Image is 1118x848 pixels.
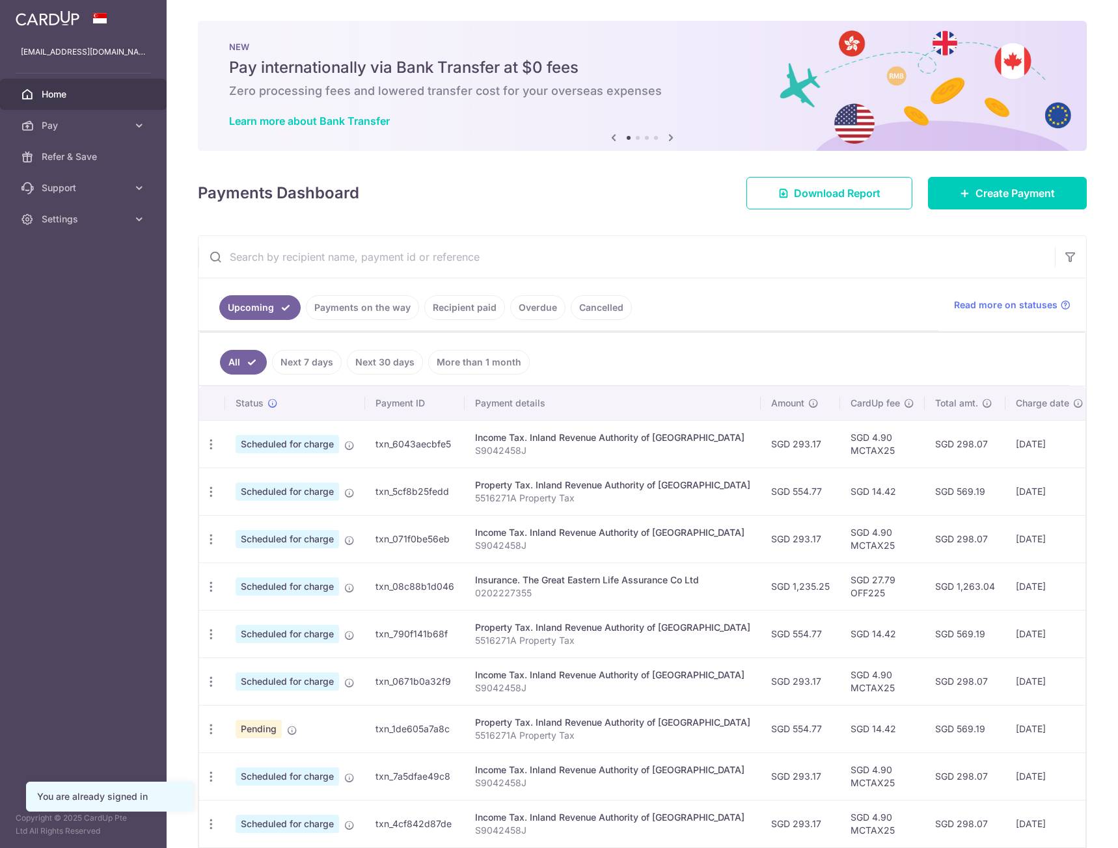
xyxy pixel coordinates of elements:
td: SGD 293.17 [761,800,840,847]
td: SGD 298.07 [925,752,1005,800]
td: SGD 4.90 MCTAX25 [840,420,925,468]
a: More than 1 month [428,350,530,375]
td: SGD 554.77 [761,610,840,657]
td: SGD 293.17 [761,420,840,468]
span: Scheduled for charge [236,530,339,548]
td: [DATE] [1005,752,1094,800]
td: [DATE] [1005,657,1094,705]
th: Payment ID [365,386,465,420]
span: Total amt. [935,397,978,410]
td: [DATE] [1005,800,1094,847]
a: Next 7 days [272,350,342,375]
td: SGD 298.07 [925,800,1005,847]
td: SGD 554.77 [761,468,840,515]
span: Scheduled for charge [236,767,339,786]
a: Next 30 days [347,350,423,375]
p: S9042458J [475,539,750,552]
div: Property Tax. Inland Revenue Authority of [GEOGRAPHIC_DATA] [475,716,750,729]
a: Learn more about Bank Transfer [229,114,390,127]
span: Scheduled for charge [236,435,339,453]
td: SGD 4.90 MCTAX25 [840,657,925,705]
span: Pay [42,119,128,132]
td: txn_4cf842d87de [365,800,465,847]
td: [DATE] [1005,420,1094,468]
span: Home [42,88,128,101]
td: txn_1de605a7a8c [365,705,465,752]
iframe: Opens a widget where you can find more information [1035,809,1105,841]
span: Support [42,181,128,194]
td: SGD 14.42 [840,468,925,515]
p: 5516271A Property Tax [475,634,750,647]
td: SGD 1,235.25 [761,563,840,610]
p: 0202227355 [475,587,750,600]
td: txn_08c88b1d046 [365,563,465,610]
td: SGD 4.90 MCTAX25 [840,800,925,847]
a: Upcoming [219,295,301,320]
td: SGD 4.90 MCTAX25 [840,515,925,563]
td: SGD 27.79 OFF225 [840,563,925,610]
td: SGD 554.77 [761,705,840,752]
div: Insurance. The Great Eastern Life Assurance Co Ltd [475,574,750,587]
span: Scheduled for charge [236,577,339,596]
td: SGD 4.90 MCTAX25 [840,752,925,800]
span: Read more on statuses [954,298,1057,311]
p: 5516271A Property Tax [475,492,750,505]
span: Scheduled for charge [236,483,339,501]
a: Overdue [510,295,566,320]
a: All [220,350,267,375]
img: CardUp [16,10,79,26]
p: [EMAIL_ADDRESS][DOMAIN_NAME] [21,46,146,59]
td: [DATE] [1005,610,1094,657]
th: Payment details [465,386,761,420]
div: Income Tax. Inland Revenue Authority of [GEOGRAPHIC_DATA] [475,811,750,824]
div: You are already signed in [37,790,182,803]
td: txn_0671b0a32f9 [365,657,465,705]
td: SGD 569.19 [925,468,1005,515]
td: SGD 298.07 [925,657,1005,705]
a: Cancelled [571,295,632,320]
p: S9042458J [475,776,750,789]
a: Download Report [746,177,912,209]
p: S9042458J [475,444,750,457]
div: Income Tax. Inland Revenue Authority of [GEOGRAPHIC_DATA] [475,431,750,444]
td: SGD 1,263.04 [925,563,1005,610]
td: SGD 293.17 [761,752,840,800]
td: [DATE] [1005,515,1094,563]
td: SGD 569.19 [925,705,1005,752]
span: Scheduled for charge [236,815,339,833]
span: Refer & Save [42,150,128,163]
span: Download Report [794,185,880,201]
td: SGD 14.42 [840,610,925,657]
a: Payments on the way [306,295,419,320]
span: CardUp fee [851,397,900,410]
td: txn_790f141b68f [365,610,465,657]
span: Create Payment [975,185,1055,201]
h5: Pay internationally via Bank Transfer at $0 fees [229,57,1056,78]
span: Settings [42,213,128,226]
span: Charge date [1016,397,1069,410]
p: S9042458J [475,824,750,837]
td: SGD 14.42 [840,705,925,752]
input: Search by recipient name, payment id or reference [198,236,1055,278]
h6: Zero processing fees and lowered transfer cost for your overseas expenses [229,83,1056,99]
td: [DATE] [1005,468,1094,515]
img: Bank transfer banner [198,21,1087,151]
span: Pending [236,720,282,738]
a: Read more on statuses [954,298,1070,311]
td: txn_6043aecbfe5 [365,420,465,468]
div: Income Tax. Inland Revenue Authority of [GEOGRAPHIC_DATA] [475,526,750,539]
td: SGD 298.07 [925,515,1005,563]
div: Income Tax. Inland Revenue Authority of [GEOGRAPHIC_DATA] [475,669,750,682]
span: Amount [771,397,804,410]
span: Status [236,397,264,410]
h4: Payments Dashboard [198,181,359,205]
td: SGD 293.17 [761,515,840,563]
a: Recipient paid [424,295,505,320]
td: SGD 298.07 [925,420,1005,468]
td: txn_5cf8b25fedd [365,468,465,515]
td: [DATE] [1005,705,1094,752]
span: Scheduled for charge [236,672,339,691]
td: SGD 569.19 [925,610,1005,657]
div: Property Tax. Inland Revenue Authority of [GEOGRAPHIC_DATA] [475,621,750,634]
p: 5516271A Property Tax [475,729,750,742]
